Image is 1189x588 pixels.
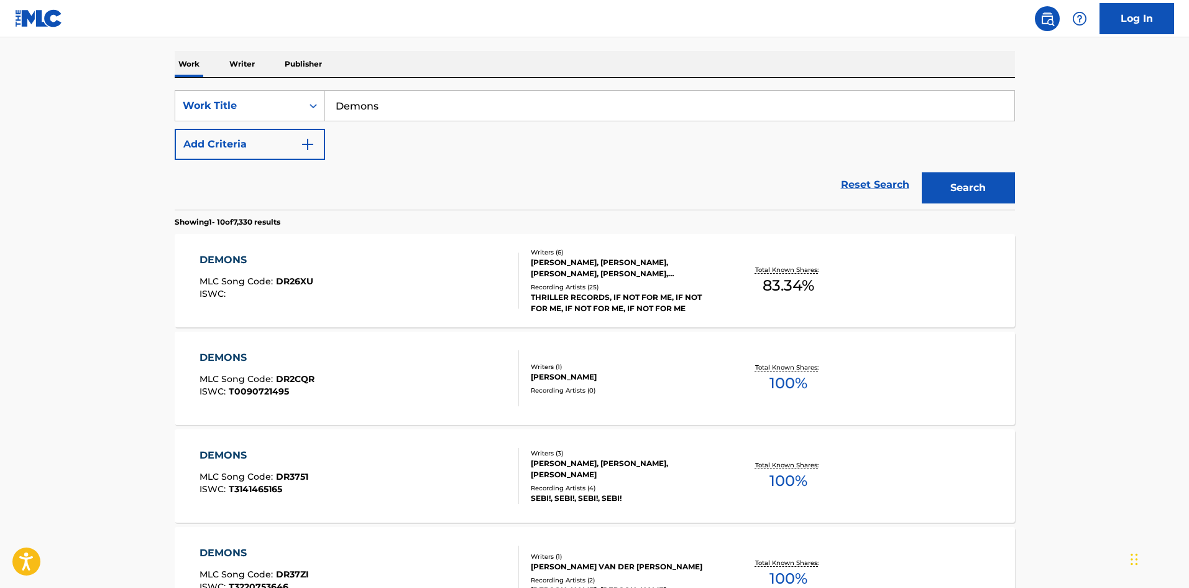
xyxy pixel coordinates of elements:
[531,458,718,480] div: [PERSON_NAME], [PERSON_NAME], [PERSON_NAME]
[200,350,314,365] div: DEMONS
[531,493,718,504] div: SEBI!, SEBI!, SEBI!, SEBI!
[1099,3,1174,34] a: Log In
[200,448,308,463] div: DEMONS
[531,552,718,561] div: Writers ( 1 )
[200,276,276,287] span: MLC Song Code :
[200,373,276,385] span: MLC Song Code :
[276,373,314,385] span: DR2CQR
[531,282,718,292] div: Recording Artists ( 25 )
[276,276,313,287] span: DR26XU
[281,51,326,77] p: Publisher
[531,257,718,279] div: [PERSON_NAME], [PERSON_NAME], [PERSON_NAME], [PERSON_NAME], [PERSON_NAME], [PERSON_NAME]
[1067,6,1092,31] div: Help
[276,471,308,482] span: DR3751
[1040,11,1055,26] img: search
[769,372,807,394] span: 100 %
[200,569,276,580] span: MLC Song Code :
[531,248,718,257] div: Writers ( 6 )
[276,569,309,580] span: DR37ZI
[763,274,814,297] span: 83.34 %
[226,51,259,77] p: Writer
[1131,541,1138,578] div: Drag
[531,371,718,383] div: [PERSON_NAME]
[531,449,718,458] div: Writers ( 3 )
[200,288,229,299] span: ISWC :
[175,90,1015,210] form: Search Form
[229,386,289,397] span: T0090721495
[531,561,718,572] div: [PERSON_NAME] VAN DER [PERSON_NAME]
[1035,6,1060,31] a: Public Search
[769,470,807,492] span: 100 %
[175,51,203,77] p: Work
[175,217,280,228] p: Showing 1 - 10 of 7,330 results
[175,332,1015,425] a: DEMONSMLC Song Code:DR2CQRISWC:T0090721495Writers (1)[PERSON_NAME]Recording Artists (0)Total Know...
[531,292,718,314] div: THRILLER RECORDS, IF NOT FOR ME, IF NOT FOR ME, IF NOT FOR ME, IF NOT FOR ME
[175,429,1015,523] a: DEMONSMLC Song Code:DR3751ISWC:T3141465165Writers (3)[PERSON_NAME], [PERSON_NAME], [PERSON_NAME]R...
[300,137,315,152] img: 9d2ae6d4665cec9f34b9.svg
[200,471,276,482] span: MLC Song Code :
[1072,11,1087,26] img: help
[531,576,718,585] div: Recording Artists ( 2 )
[922,172,1015,203] button: Search
[175,234,1015,327] a: DEMONSMLC Song Code:DR26XUISWC:Writers (6)[PERSON_NAME], [PERSON_NAME], [PERSON_NAME], [PERSON_NA...
[531,386,718,395] div: Recording Artists ( 0 )
[755,558,822,567] p: Total Known Shares:
[755,460,822,470] p: Total Known Shares:
[200,253,313,268] div: DEMONS
[200,386,229,397] span: ISWC :
[200,483,229,495] span: ISWC :
[200,546,309,561] div: DEMONS
[183,98,295,113] div: Work Title
[1127,528,1189,588] iframe: Chat Widget
[531,362,718,371] div: Writers ( 1 )
[755,265,822,274] p: Total Known Shares:
[835,171,916,198] a: Reset Search
[531,483,718,493] div: Recording Artists ( 4 )
[755,363,822,372] p: Total Known Shares:
[175,129,325,160] button: Add Criteria
[15,9,63,27] img: MLC Logo
[229,483,282,495] span: T3141465165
